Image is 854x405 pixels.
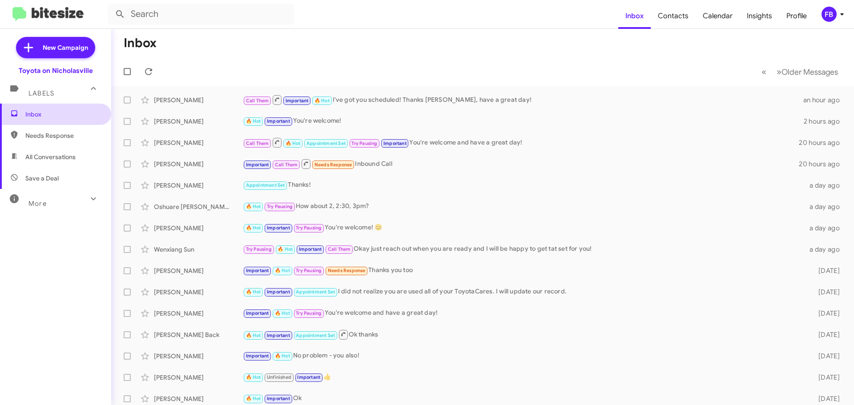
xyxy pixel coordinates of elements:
[25,152,76,161] span: All Conversations
[25,174,59,183] span: Save a Deal
[296,310,322,316] span: Try Pausing
[781,67,838,77] span: Older Messages
[804,309,847,318] div: [DATE]
[328,268,366,273] span: Needs Response
[243,393,804,404] div: Ok
[243,158,799,169] div: Inbound Call
[246,182,285,188] span: Appointment Set
[154,352,243,361] div: [PERSON_NAME]
[246,140,269,146] span: Call Them
[267,333,290,338] span: Important
[299,246,322,252] span: Important
[246,374,261,380] span: 🔥 Hot
[267,118,290,124] span: Important
[154,309,243,318] div: [PERSON_NAME]
[618,3,651,29] a: Inbox
[243,287,804,297] div: I did not realize you are used all of your ToyotaCares. I will update our record.
[246,310,269,316] span: Important
[243,94,803,105] div: I've got you scheduled! Thanks [PERSON_NAME], have a great day!
[154,181,243,190] div: [PERSON_NAME]
[43,43,88,52] span: New Campaign
[779,3,814,29] a: Profile
[246,333,261,338] span: 🔥 Hot
[267,204,293,209] span: Try Pausing
[243,201,804,212] div: How about 2, 2:30, 3pm?
[740,3,779,29] a: Insights
[804,224,847,233] div: a day ago
[246,246,272,252] span: Try Pausing
[278,246,293,252] span: 🔥 Hot
[246,162,269,168] span: Important
[803,96,847,104] div: an hour ago
[154,117,243,126] div: [PERSON_NAME]
[286,98,309,104] span: Important
[124,36,157,50] h1: Inbox
[314,98,330,104] span: 🔥 Hot
[243,372,804,382] div: 👍
[296,225,322,231] span: Try Pausing
[108,4,294,25] input: Search
[154,394,243,403] div: [PERSON_NAME]
[267,225,290,231] span: Important
[246,396,261,401] span: 🔥 Hot
[154,160,243,168] div: [PERSON_NAME]
[275,310,290,316] span: 🔥 Hot
[651,3,696,29] a: Contacts
[243,329,804,340] div: Ok thanks
[804,245,847,254] div: a day ago
[267,374,291,380] span: Unfinished
[243,351,804,361] div: No problem - you also!
[243,137,799,148] div: You're welcome and have a great day!
[154,224,243,233] div: [PERSON_NAME]
[28,89,54,97] span: Labels
[297,374,320,380] span: Important
[804,352,847,361] div: [DATE]
[25,110,101,119] span: Inbox
[154,96,243,104] div: [PERSON_NAME]
[154,330,243,339] div: [PERSON_NAME] Back
[804,330,847,339] div: [DATE]
[19,66,93,75] div: Toyota on Nicholasville
[804,394,847,403] div: [DATE]
[246,204,261,209] span: 🔥 Hot
[246,98,269,104] span: Call Them
[804,288,847,297] div: [DATE]
[696,3,740,29] a: Calendar
[296,268,322,273] span: Try Pausing
[154,138,243,147] div: [PERSON_NAME]
[777,66,781,77] span: »
[275,162,298,168] span: Call Them
[296,333,335,338] span: Appointment Set
[154,245,243,254] div: Wenxiang Sun
[351,140,377,146] span: Try Pausing
[243,223,804,233] div: You're welcome! 😊
[154,288,243,297] div: [PERSON_NAME]
[756,63,772,81] button: Previous
[154,266,243,275] div: [PERSON_NAME]
[275,268,290,273] span: 🔥 Hot
[314,162,352,168] span: Needs Response
[154,373,243,382] div: [PERSON_NAME]
[822,7,837,22] div: FB
[246,268,269,273] span: Important
[757,63,843,81] nav: Page navigation example
[154,202,243,211] div: Oshuare [PERSON_NAME]
[328,246,351,252] span: Call Them
[799,160,847,168] div: 20 hours ago
[286,140,301,146] span: 🔥 Hot
[246,289,261,295] span: 🔥 Hot
[246,353,269,359] span: Important
[804,117,847,126] div: 2 hours ago
[243,265,804,276] div: Thanks you too
[799,138,847,147] div: 20 hours ago
[383,140,407,146] span: Important
[267,396,290,401] span: Important
[804,181,847,190] div: a day ago
[804,373,847,382] div: [DATE]
[804,202,847,211] div: a day ago
[771,63,843,81] button: Next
